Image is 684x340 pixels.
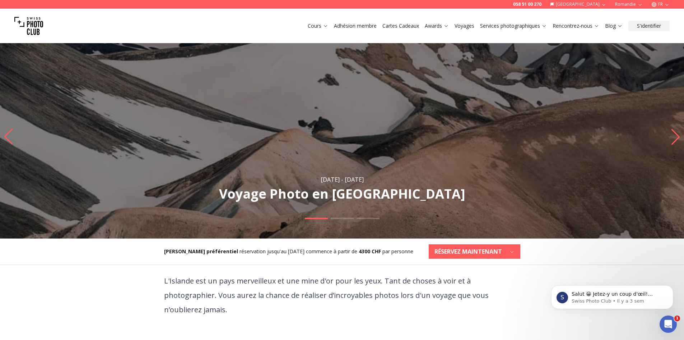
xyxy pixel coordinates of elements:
span: réservation jusqu'au [DATE] commence à partir de [239,248,357,255]
a: Voyages [455,22,474,30]
button: Awards [422,21,452,31]
button: Cours [305,21,331,31]
a: Cours [308,22,328,30]
a: Adhésion membre [334,22,377,30]
b: RÉSERVEZ MAINTENANT [434,247,502,256]
button: Services photographiques [477,21,550,31]
button: RÉSERVEZ MAINTENANT [429,244,520,259]
span: par personne [382,248,413,255]
a: Blog [605,22,623,30]
iframe: Intercom notifications message [540,270,684,321]
button: Cartes Cadeaux [380,21,422,31]
a: 058 51 00 270 [513,1,541,7]
a: Services photographiques [480,22,547,30]
button: Rencontrez-nous [550,21,602,31]
b: 4300 CHF [359,248,381,255]
a: Rencontrez-nous [553,22,599,30]
button: Blog [602,21,625,31]
p: L'Islande est un pays merveilleux et une mine d'or pour les yeux. Tant de choses à voir et à phot... [164,274,520,317]
a: Awards [425,22,449,30]
div: [DATE] - [DATE] [321,175,364,184]
a: Cartes Cadeaux [382,22,419,30]
h1: Voyage Photo en [GEOGRAPHIC_DATA] [219,187,465,201]
b: [PERSON_NAME] préférentiel [164,248,238,255]
span: 1 [674,316,680,321]
button: Adhésion membre [331,21,380,31]
button: S'identifier [628,21,670,31]
button: Voyages [452,21,477,31]
img: Swiss photo club [14,12,43,40]
iframe: Intercom live chat [660,316,677,333]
